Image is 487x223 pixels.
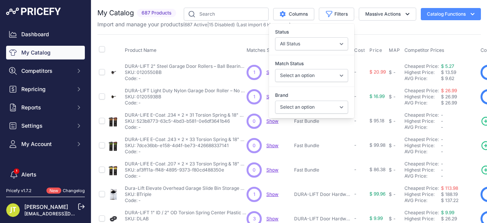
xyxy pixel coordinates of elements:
[125,63,247,69] p: DURA-LIFT 2" Steel Garage Door Rollers – Ball Bearing, 4" Stem (Box of 10) -0120550BB
[266,143,279,148] a: Show
[6,188,32,194] div: Pricefy v1.7.2
[184,8,269,21] input: Search
[21,85,71,93] span: Repricing
[6,82,85,96] button: Repricing
[273,8,314,20] button: Columns
[404,197,441,204] div: AVG Price:
[404,124,441,130] div: AVG Price:
[125,173,247,179] p: Code: -
[354,118,356,124] span: -
[404,191,441,197] div: Highest Price:
[404,47,444,53] span: Competitor Prices
[404,185,439,191] a: Cheapest Price:
[125,185,247,191] p: Dura-Lift Elevate Overhead Garage Slide Bin Storage System-BTriple
[404,143,441,149] div: Highest Price:
[404,88,439,93] a: Cheapest Price:
[354,191,356,197] span: -
[125,167,247,173] p: SKU: af3ff11a-ff48-4895-9373-f80cd488350e
[21,140,71,148] span: My Account
[354,69,356,75] span: -
[392,191,396,197] div: -
[392,167,396,173] div: -
[441,185,458,191] a: $ 113.98
[389,216,392,222] div: $
[404,149,441,155] div: AVG Price:
[266,191,279,197] a: Show
[97,21,291,28] p: Import and manage your products
[183,22,235,27] span: ( | )
[319,8,354,21] button: Filters
[6,168,85,181] a: Alerts
[125,69,247,75] p: SKU: 0120550BB
[389,47,401,53] button: MAP
[236,22,291,27] span: (Last import 6 Hours ago)
[253,93,255,100] span: 1
[266,167,279,173] a: Show
[369,215,383,221] span: $ 9.99
[354,215,356,221] span: -
[24,211,104,217] a: [EMAIL_ADDRESS][DOMAIN_NAME]
[275,60,348,67] label: Match Status
[404,94,441,100] div: Highest Price:
[389,191,392,197] div: $
[369,191,385,197] span: $ 99.96
[253,215,256,222] span: 3
[125,149,247,155] p: Code: -
[253,142,256,149] span: 0
[24,204,68,210] a: [PERSON_NAME]
[125,75,247,82] p: Code: -
[404,173,441,179] div: AVG Price:
[392,69,396,75] div: -
[404,210,439,215] a: Cheapest Price:
[441,210,454,215] a: $ 9.99
[354,142,356,148] span: -
[125,100,247,106] p: Code: -
[404,63,439,69] a: Cheapest Price:
[369,47,382,53] span: Price
[441,94,457,99] span: $ 26.99
[441,100,477,106] div: $ 26.99
[253,118,256,125] span: 0
[404,136,439,142] a: Cheapest Price:
[369,142,385,148] span: $ 99.98
[209,22,233,27] a: 15 Disabled
[392,94,396,100] div: -
[6,137,85,151] button: My Account
[441,197,477,204] div: $ 137.22
[97,8,134,18] h2: My Catalog
[6,27,85,210] nav: Sidebar
[404,112,439,118] a: Cheapest Price:
[125,124,247,130] p: Code: -
[421,8,481,20] button: Catalog Functions
[441,161,443,167] span: -
[441,63,454,69] a: $ 5.27
[6,101,85,114] button: Reports
[21,104,71,111] span: Reports
[404,118,441,124] div: Highest Price:
[125,94,247,100] p: SKU: 0120593BB
[21,122,71,130] span: Settings
[441,191,458,197] span: $ 188.19
[294,118,351,124] p: Fast Bundle
[404,75,441,82] div: AVG Price:
[125,161,247,167] p: DURA-LIFE E-Coat .207 x 2 x 23 Torsion Spring & 18" Winding Rods
[389,94,392,100] div: $
[441,149,443,154] span: -
[266,94,279,99] a: Show
[369,167,385,172] span: $ 86.38
[389,143,392,149] div: $
[253,69,255,76] span: 1
[294,216,351,222] p: DURA-LIFT Door Hardware
[125,210,247,216] p: DURA-LIFT 1" ID / 2" OD Torsion Spring Center Plastic Bushing (2-Pack)-DLAB
[266,118,279,124] a: Show
[6,27,85,41] a: Dashboard
[294,167,351,173] p: Fast Bundle
[389,47,400,53] span: MAP
[125,136,247,143] p: DURA-LIFE E-Coat .243 x 2 x 33 Torsion Spring & 18" Winding Rods
[354,167,356,172] span: -
[266,69,279,75] span: Show
[369,93,385,99] span: $ 16.99
[63,188,85,193] a: Changelog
